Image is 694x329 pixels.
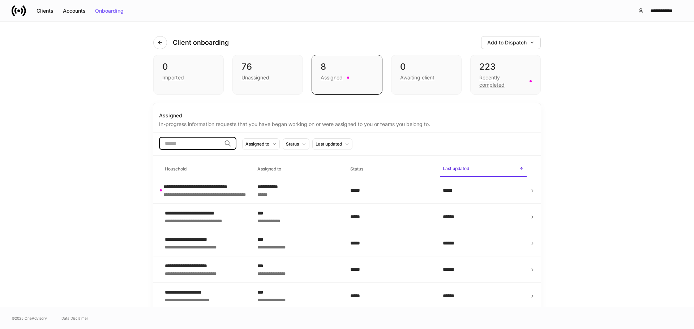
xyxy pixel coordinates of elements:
[162,74,184,81] div: Imported
[391,55,462,95] div: 0Awaiting client
[232,55,303,95] div: 76Unassigned
[470,55,541,95] div: 223Recently completed
[32,5,58,17] button: Clients
[312,138,352,150] button: Last updated
[254,162,341,177] span: Assigned to
[241,61,294,73] div: 76
[257,165,281,172] h6: Assigned to
[242,138,280,150] button: Assigned to
[487,40,535,45] div: Add to Dispatch
[400,61,453,73] div: 0
[286,140,299,147] div: Status
[245,140,269,147] div: Assigned to
[479,74,525,88] div: Recently completed
[162,61,215,73] div: 0
[350,165,363,172] h6: Status
[153,55,224,95] div: 0Imported
[63,8,86,13] div: Accounts
[283,138,309,150] button: Status
[95,8,124,13] div: Onboarding
[159,119,535,128] div: In-progress information requests that you have began working on or were assigned to you or teams ...
[12,315,47,321] span: © 2025 OneAdvisory
[481,36,541,49] button: Add to Dispatch
[479,61,532,73] div: 223
[347,162,434,177] span: Status
[162,162,249,177] span: Household
[165,165,187,172] h6: Household
[316,140,342,147] div: Last updated
[37,8,53,13] div: Clients
[159,112,535,119] div: Assigned
[400,74,434,81] div: Awaiting client
[58,5,90,17] button: Accounts
[173,38,229,47] h4: Client onboarding
[443,165,469,172] h6: Last updated
[321,74,343,81] div: Assigned
[90,5,128,17] button: Onboarding
[321,61,373,73] div: 8
[61,315,88,321] a: Data Disclaimer
[312,55,382,95] div: 8Assigned
[440,161,527,177] span: Last updated
[241,74,269,81] div: Unassigned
